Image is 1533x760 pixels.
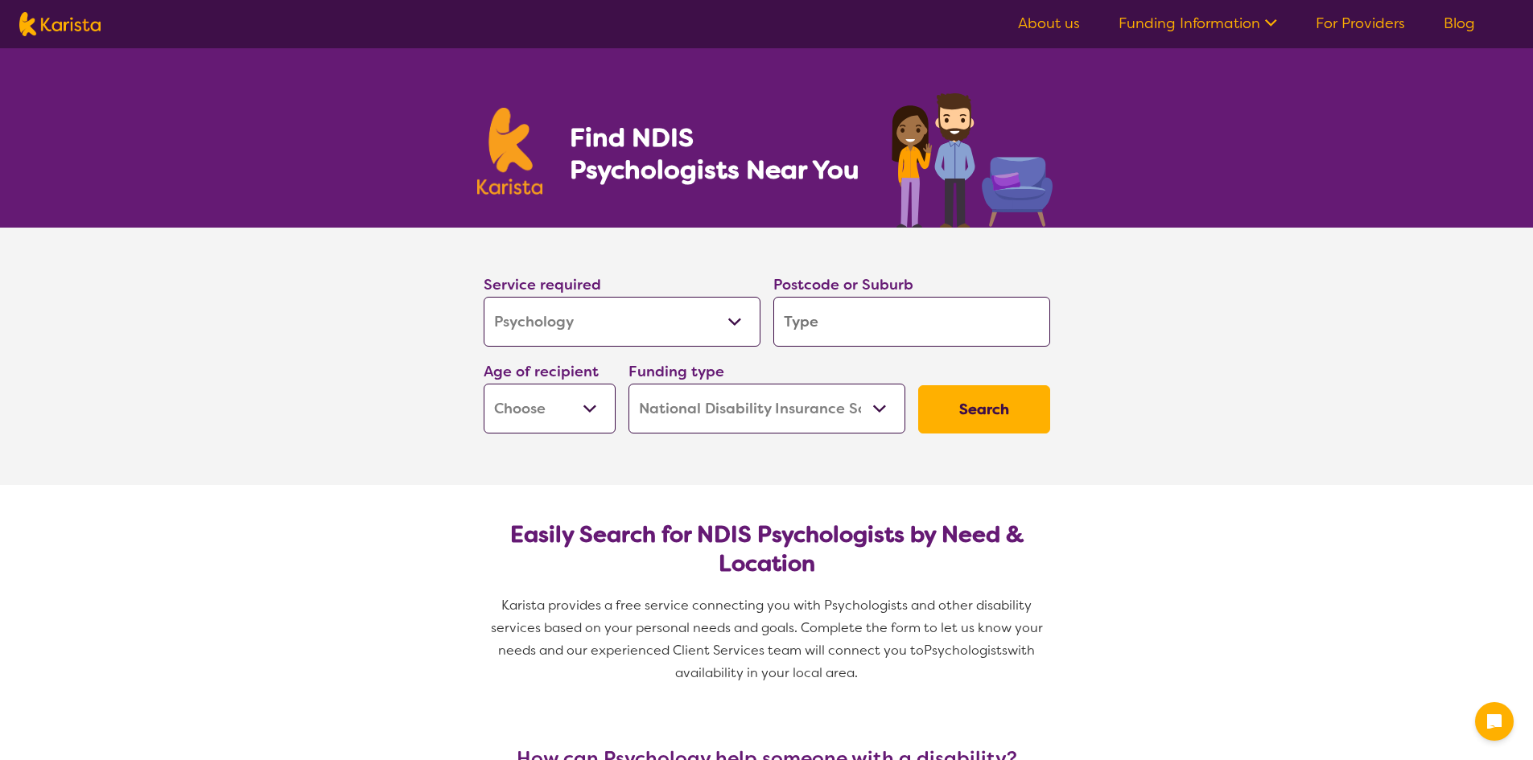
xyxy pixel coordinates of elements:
a: For Providers [1316,14,1405,33]
img: psychology [886,87,1057,228]
img: Karista logo [19,12,101,36]
label: Service required [484,275,601,294]
h2: Easily Search for NDIS Psychologists by Need & Location [497,520,1037,578]
h1: Find NDIS Psychologists Near You [570,121,867,186]
span: Karista provides a free service connecting you with Psychologists and other disability services b... [491,597,1046,659]
span: Psychologists [924,642,1008,659]
label: Funding type [628,362,724,381]
label: Age of recipient [484,362,599,381]
img: Karista logo [477,108,543,195]
a: Funding Information [1119,14,1277,33]
label: Postcode or Suburb [773,275,913,294]
input: Type [773,297,1050,347]
button: Search [918,385,1050,433]
a: Blog [1444,14,1475,33]
a: About us [1018,14,1080,33]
